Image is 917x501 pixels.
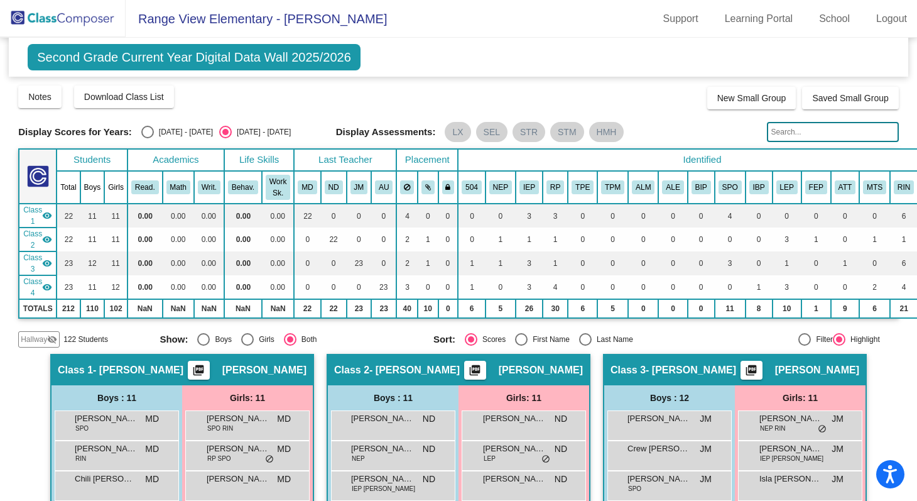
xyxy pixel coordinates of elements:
[194,204,224,228] td: 0.00
[80,251,105,275] td: 12
[715,9,803,29] a: Learning Portal
[486,251,516,275] td: 1
[811,334,833,345] div: Filter
[18,85,62,108] button: Notes
[568,171,597,204] th: Talent Pool - ELA
[18,126,132,138] span: Display Scores for Years:
[347,228,372,251] td: 0
[528,334,570,345] div: First Name
[458,228,486,251] td: 0
[467,364,482,382] mat-icon: picture_as_pdf
[859,228,890,251] td: 1
[597,299,628,318] td: 5
[28,44,361,70] span: Second Grade Current Year Digital Data Wall 2025/2026
[28,92,52,102] span: Notes
[19,228,57,251] td: Nickole Daniels - Daniels
[773,251,801,275] td: 1
[483,412,546,425] span: [PERSON_NAME]
[513,122,545,142] mat-chip: STR
[692,180,711,194] button: BIP
[746,275,773,299] td: 1
[131,180,159,194] button: Read.
[801,251,831,275] td: 0
[604,385,735,410] div: Boys : 12
[224,251,262,275] td: 0.00
[801,228,831,251] td: 1
[627,412,690,425] span: [PERSON_NAME]
[589,122,624,142] mat-chip: HMH
[831,228,859,251] td: 0
[543,275,568,299] td: 4
[296,334,317,345] div: Both
[568,228,597,251] td: 0
[658,251,687,275] td: 0
[438,275,458,299] td: 0
[347,171,372,204] th: Jessica Montoya
[568,275,597,299] td: 0
[458,299,486,318] td: 6
[418,204,438,228] td: 0
[84,92,164,102] span: Download Class List
[516,228,543,251] td: 1
[476,122,507,142] mat-chip: SEL
[717,93,786,103] span: New Small Group
[224,275,262,299] td: 0.00
[23,228,42,251] span: Class 2
[572,180,594,194] button: TPE
[23,252,42,275] span: Class 3
[371,275,396,299] td: 23
[57,251,80,275] td: 23
[104,204,128,228] td: 11
[592,334,633,345] div: Last Name
[128,275,163,299] td: 0.00
[42,282,52,292] mat-icon: visibility
[154,126,213,138] div: [DATE] - [DATE]
[294,171,320,204] th: Mallory Daigle
[42,211,52,221] mat-icon: visibility
[418,171,438,204] th: Keep with students
[628,299,658,318] td: 0
[23,276,42,299] span: Class 4
[746,299,773,318] td: 8
[347,251,372,275] td: 23
[396,171,418,204] th: Keep away students
[347,204,372,228] td: 0
[859,251,890,275] td: 0
[767,122,899,142] input: Search...
[568,299,597,318] td: 6
[321,251,347,275] td: 0
[104,251,128,275] td: 11
[773,299,801,318] td: 10
[294,204,320,228] td: 22
[658,204,687,228] td: 0
[371,204,396,228] td: 0
[715,275,746,299] td: 0
[805,180,827,194] button: FEP
[688,228,715,251] td: 0
[809,9,860,29] a: School
[543,251,568,275] td: 1
[632,180,654,194] button: ALM
[776,180,798,194] button: LEP
[418,251,438,275] td: 1
[80,275,105,299] td: 11
[23,204,42,227] span: Class 1
[628,228,658,251] td: 0
[328,385,458,410] div: Boys : 11
[224,204,262,228] td: 0.00
[321,299,347,318] td: 22
[128,204,163,228] td: 0.00
[42,258,52,268] mat-icon: visibility
[688,171,715,204] th: Behavior Intervention Plan
[423,412,435,426] span: ND
[19,204,57,228] td: Mallory Daigle - Daigle
[831,275,859,299] td: 0
[801,204,831,228] td: 0
[321,171,347,204] th: Nickole Daniels
[418,275,438,299] td: 0
[371,228,396,251] td: 0
[128,149,224,171] th: Academics
[396,275,418,299] td: 3
[80,299,105,318] td: 110
[371,299,396,318] td: 23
